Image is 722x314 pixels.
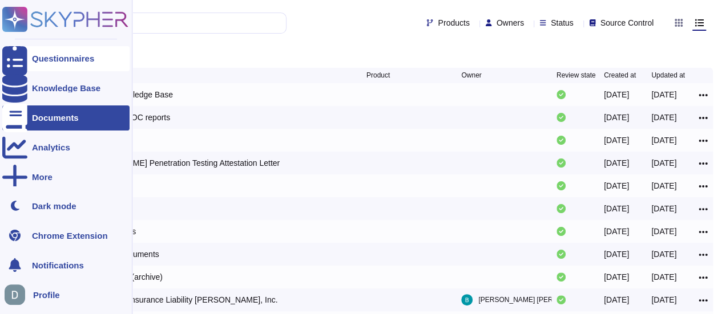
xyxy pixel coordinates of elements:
span: Status [551,19,574,27]
div: [DATE] [604,157,629,169]
div: [DATE] [604,134,629,146]
div: [DATE] [651,157,676,169]
input: Search by keywords [45,13,286,33]
div: Knowledge Base [32,84,100,92]
div: [DATE] [604,271,629,283]
div: [DATE] [651,203,676,214]
div: [DATE] [651,294,676,305]
span: Owners [497,19,524,27]
a: Documents [2,105,130,131]
div: [DATE] [604,180,629,191]
div: Certificate of Insurance Liability [PERSON_NAME], Inc. [82,294,278,305]
div: [DATE] [604,248,629,260]
a: Chrome Extension [2,223,130,248]
div: [DATE] [651,226,676,237]
span: Products [438,19,469,27]
div: [DATE] [604,294,629,305]
div: [DATE] [604,112,629,123]
span: Source Control [600,19,654,27]
div: [DATE] [604,89,629,100]
span: Owner [461,72,481,79]
a: Knowledge Base [2,76,130,101]
div: Dark mode [32,202,76,210]
span: Review state [556,72,596,79]
span: [PERSON_NAME] [PERSON_NAME] [478,294,593,305]
span: Notifications [32,261,84,270]
div: [DATE] [651,89,676,100]
img: user [461,294,473,305]
div: Questionnaires [32,54,94,63]
span: Created at [604,72,636,79]
div: Documents [32,113,79,122]
div: More [32,173,53,181]
a: Analytics [2,135,130,160]
button: user [2,282,33,307]
span: Profile [33,291,60,299]
img: user [5,284,25,305]
div: [DATE] [604,226,629,237]
div: [DATE] [651,112,676,123]
span: Updated at [651,72,685,79]
div: [PERSON_NAME] Penetration Testing Attestation Letter [82,157,280,169]
div: Chrome Extension [32,231,108,240]
div: Analytics [32,143,70,152]
span: Product [366,72,390,79]
div: [DATE] [651,271,676,283]
div: [DATE] [651,180,676,191]
div: [DATE] [651,134,676,146]
div: [DATE] [604,203,629,214]
div: [DATE] [651,248,676,260]
a: Questionnaires [2,46,130,71]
